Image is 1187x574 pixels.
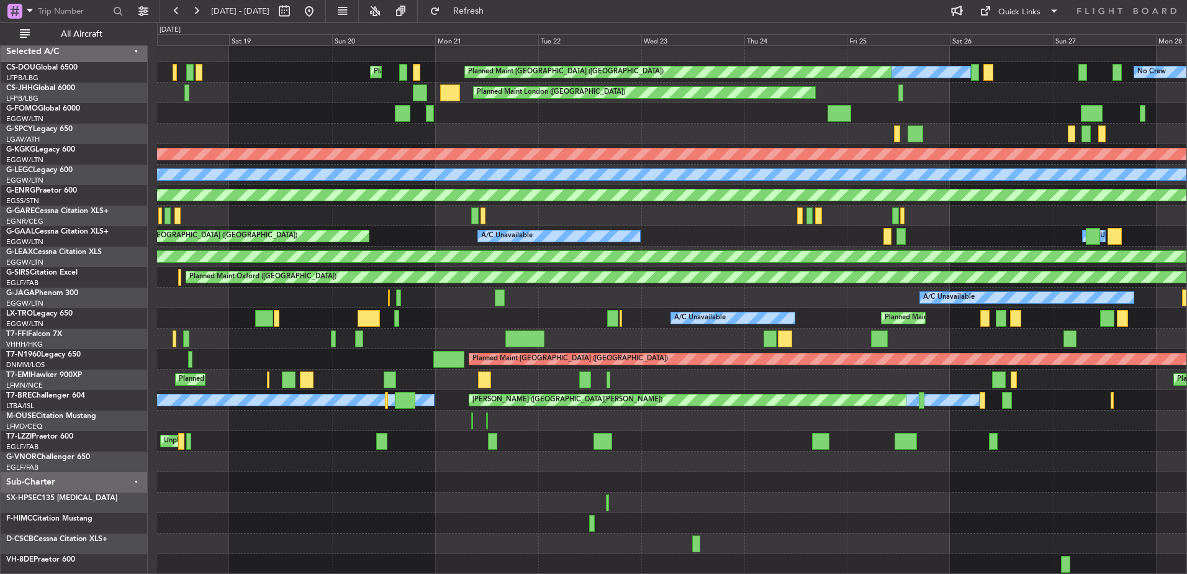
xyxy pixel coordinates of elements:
[6,289,35,297] span: G-JAGA
[6,351,81,358] a: T7-N1960Legacy 650
[6,412,36,420] span: M-OUSE
[6,64,35,71] span: CS-DOU
[998,6,1040,19] div: Quick Links
[6,392,85,399] a: T7-BREChallenger 604
[6,340,43,349] a: VHHH/HKG
[443,7,495,16] span: Refresh
[6,310,33,317] span: LX-TRO
[6,351,41,358] span: T7-N1960
[6,187,35,194] span: G-ENRG
[6,237,43,247] a: EGGW/LTN
[6,248,102,256] a: G-LEAXCessna Citation XLS
[1053,34,1156,45] div: Sun 27
[468,63,664,81] div: Planned Maint [GEOGRAPHIC_DATA] ([GEOGRAPHIC_DATA])
[102,227,297,245] div: Planned Maint [GEOGRAPHIC_DATA] ([GEOGRAPHIC_DATA])
[6,207,35,215] span: G-GARE
[6,371,82,379] a: T7-EMIHawker 900XP
[1137,63,1166,81] div: No Crew
[6,135,40,144] a: LGAV/ATH
[6,114,43,124] a: EGGW/LTN
[6,269,30,276] span: G-SIRS
[6,494,117,502] a: SX-HPSEC135 [MEDICAL_DATA]
[6,535,34,543] span: D-CSCB
[14,24,135,44] button: All Aircraft
[6,535,107,543] a: D-CSCBCessna Citation XLS+
[6,105,80,112] a: G-FOMOGlobal 6000
[6,84,75,92] a: CS-JHHGlobal 6000
[6,310,73,317] a: LX-TROLegacy 650
[472,350,668,368] div: Planned Maint [GEOGRAPHIC_DATA] ([GEOGRAPHIC_DATA])
[6,196,39,206] a: EGSS/STN
[6,187,77,194] a: G-ENRGPraetor 600
[6,433,32,440] span: T7-LZZI
[32,30,131,39] span: All Aircraft
[6,299,43,308] a: EGGW/LTN
[6,371,30,379] span: T7-EMI
[6,146,75,153] a: G-KGKGLegacy 600
[6,494,32,502] span: SX-HPS
[38,2,109,20] input: Trip Number
[435,34,538,45] div: Mon 21
[332,34,435,45] div: Sun 20
[6,125,73,133] a: G-SPCYLegacy 650
[160,25,181,35] div: [DATE]
[6,228,109,235] a: G-GAALCessna Citation XLS+
[481,227,533,245] div: A/C Unavailable
[674,309,726,327] div: A/C Unavailable
[6,269,78,276] a: G-SIRSCitation Excel
[6,463,38,472] a: EGLF/FAB
[6,258,43,267] a: EGGW/LTN
[6,146,35,153] span: G-KGKG
[6,556,75,563] a: VH-8DEPraetor 600
[6,381,43,390] a: LFMN/NCE
[6,217,43,226] a: EGNR/CEG
[6,515,32,522] span: F-HIMC
[6,84,33,92] span: CS-JHH
[538,34,641,45] div: Tue 22
[6,125,33,133] span: G-SPCY
[424,1,499,21] button: Refresh
[374,63,569,81] div: Planned Maint [GEOGRAPHIC_DATA] ([GEOGRAPHIC_DATA])
[641,34,744,45] div: Wed 23
[6,176,43,185] a: EGGW/LTN
[6,166,33,174] span: G-LEGC
[885,309,1080,327] div: Planned Maint [GEOGRAPHIC_DATA] ([GEOGRAPHIC_DATA])
[6,73,38,83] a: LFPB/LBG
[6,453,37,461] span: G-VNOR
[6,392,32,399] span: T7-BRE
[6,166,73,174] a: G-LEGCLegacy 600
[950,34,1053,45] div: Sat 26
[6,412,96,420] a: M-OUSECitation Mustang
[6,401,34,411] a: LTBA/ISL
[229,34,332,45] div: Sat 19
[6,433,73,440] a: T7-LZZIPraetor 600
[973,1,1065,21] button: Quick Links
[164,432,368,450] div: Unplanned Maint [GEOGRAPHIC_DATA] ([GEOGRAPHIC_DATA])
[477,83,625,102] div: Planned Maint London ([GEOGRAPHIC_DATA])
[6,330,28,338] span: T7-FFI
[847,34,950,45] div: Fri 25
[6,64,78,71] a: CS-DOUGlobal 6500
[744,34,847,45] div: Thu 24
[189,268,336,286] div: Planned Maint Oxford ([GEOGRAPHIC_DATA])
[472,391,662,409] div: [PERSON_NAME] ([GEOGRAPHIC_DATA][PERSON_NAME])
[6,453,90,461] a: G-VNORChallenger 650
[126,34,229,45] div: Fri 18
[6,319,43,329] a: EGGW/LTN
[6,228,35,235] span: G-GAAL
[6,360,45,370] a: DNMM/LOS
[6,556,34,563] span: VH-8DE
[6,155,43,165] a: EGGW/LTN
[6,278,38,288] a: EGLF/FAB
[6,422,42,431] a: LFMD/CEQ
[6,94,38,103] a: LFPB/LBG
[6,442,38,452] a: EGLF/FAB
[179,370,282,389] div: Planned Maint [PERSON_NAME]
[6,330,62,338] a: T7-FFIFalcon 7X
[211,6,269,17] span: [DATE] - [DATE]
[6,289,78,297] a: G-JAGAPhenom 300
[923,288,975,307] div: A/C Unavailable
[6,207,109,215] a: G-GARECessna Citation XLS+
[6,515,93,522] a: F-HIMCCitation Mustang
[6,248,33,256] span: G-LEAX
